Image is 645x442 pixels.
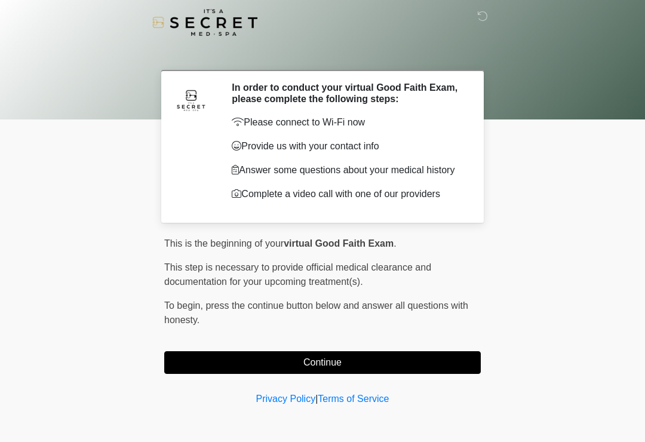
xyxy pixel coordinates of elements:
[164,262,431,287] span: This step is necessary to provide official medical clearance and documentation for your upcoming ...
[232,163,463,177] p: Answer some questions about your medical history
[164,300,468,325] span: press the continue button below and answer all questions with honesty.
[155,43,490,65] h1: ‎ ‎
[232,187,463,201] p: Complete a video call with one of our providers
[164,238,284,248] span: This is the beginning of your
[173,82,209,118] img: Agent Avatar
[394,238,396,248] span: .
[318,394,389,404] a: Terms of Service
[152,9,257,36] img: It's A Secret Med Spa Logo
[232,139,463,154] p: Provide us with your contact info
[232,82,463,105] h2: In order to conduct your virtual Good Faith Exam, please complete the following steps:
[315,394,318,404] a: |
[164,351,481,374] button: Continue
[256,394,316,404] a: Privacy Policy
[232,115,463,130] p: Please connect to Wi-Fi now
[284,238,394,248] strong: virtual Good Faith Exam
[164,300,205,311] span: To begin,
